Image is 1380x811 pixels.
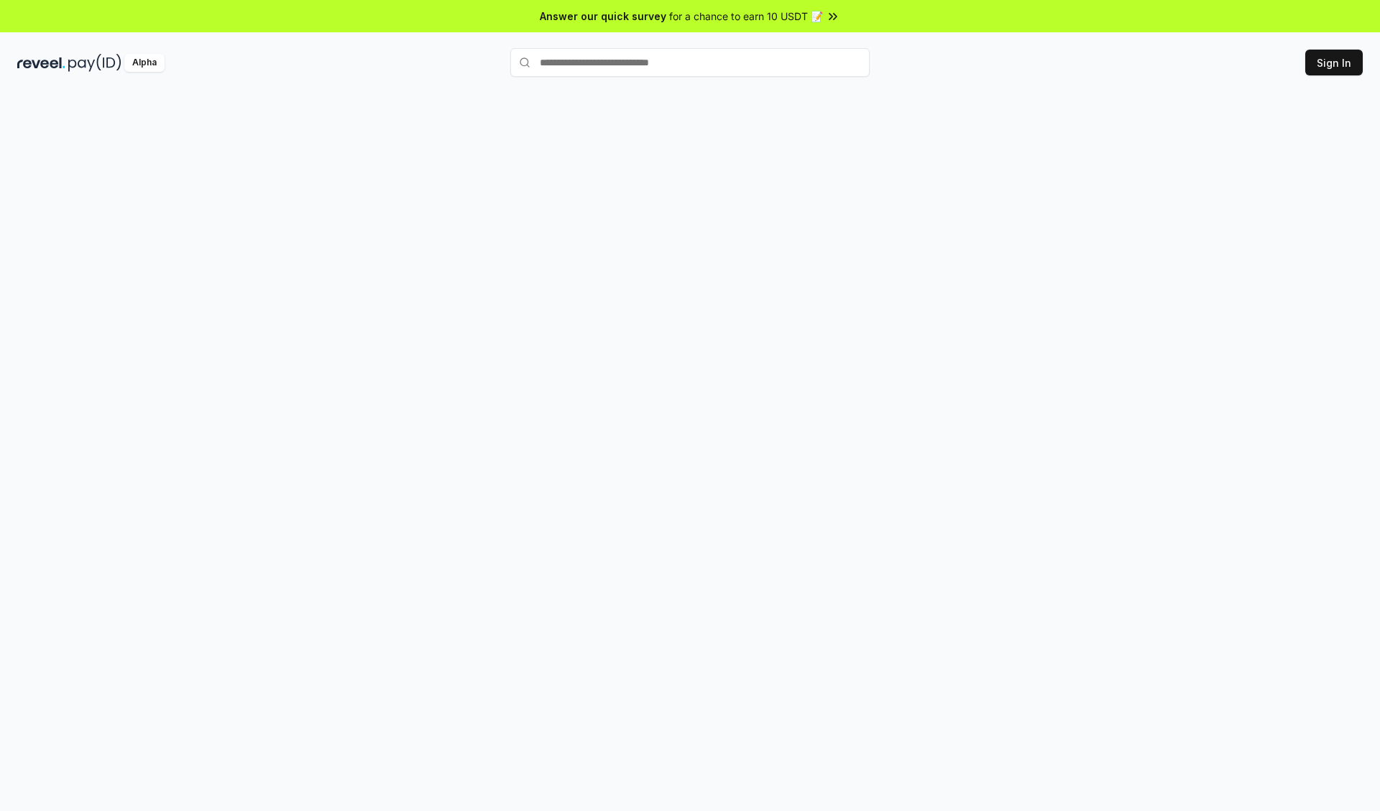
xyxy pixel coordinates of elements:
button: Sign In [1305,50,1363,75]
span: for a chance to earn 10 USDT 📝 [669,9,823,24]
span: Answer our quick survey [540,9,666,24]
img: reveel_dark [17,54,65,72]
div: Alpha [124,54,165,72]
img: pay_id [68,54,121,72]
